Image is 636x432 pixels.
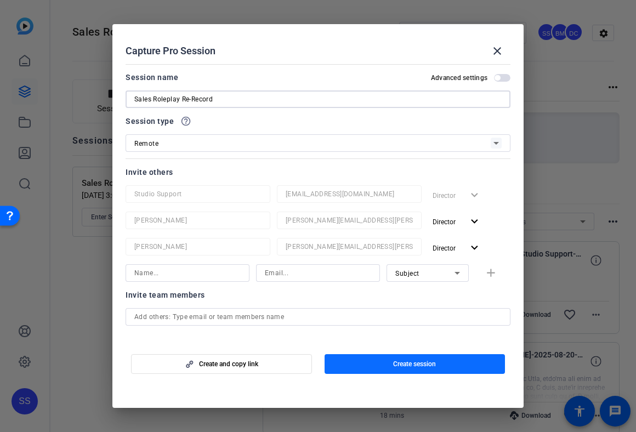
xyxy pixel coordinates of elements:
[126,288,510,302] div: Invite team members
[134,187,262,201] input: Name...
[468,215,481,229] mat-icon: expand_more
[433,245,456,252] span: Director
[134,240,262,253] input: Name...
[468,241,481,255] mat-icon: expand_more
[286,187,413,201] input: Email...
[180,116,191,127] mat-icon: help_outline
[126,115,174,128] span: Session type
[325,354,506,374] button: Create session
[131,354,312,374] button: Create and copy link
[134,310,502,323] input: Add others: Type email or team members name
[134,214,262,227] input: Name...
[286,214,413,227] input: Email...
[134,266,241,280] input: Name...
[265,266,371,280] input: Email...
[126,71,178,84] div: Session name
[491,44,504,58] mat-icon: close
[395,270,419,277] span: Subject
[134,93,502,106] input: Enter Session Name
[126,166,510,179] div: Invite others
[199,360,258,368] span: Create and copy link
[393,360,436,368] span: Create session
[433,218,456,226] span: Director
[126,38,510,64] div: Capture Pro Session
[431,73,487,82] h2: Advanced settings
[134,140,158,147] span: Remote
[428,212,486,231] button: Director
[428,238,486,258] button: Director
[286,240,413,253] input: Email...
